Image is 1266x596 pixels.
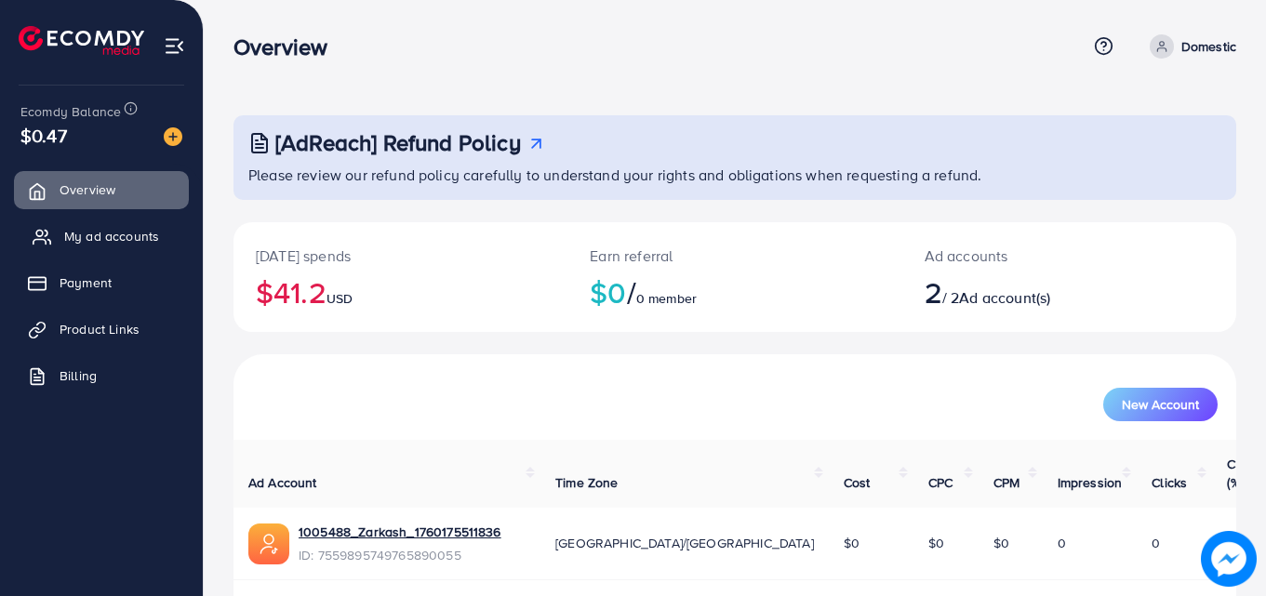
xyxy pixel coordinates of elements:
p: Domestic [1181,35,1236,58]
span: Clicks [1152,473,1187,492]
img: menu [164,35,185,57]
span: Overview [60,180,115,199]
span: $0.47 [20,122,67,149]
span: CTR (%) [1227,455,1251,492]
span: Ad Account [248,473,317,492]
a: Billing [14,357,189,394]
span: / [627,271,636,313]
span: 0 member [636,289,697,308]
span: 0 [1058,534,1066,552]
p: Earn referral [590,245,879,267]
span: $0 [844,534,860,552]
span: Ecomdy Balance [20,102,121,121]
h2: / 2 [925,274,1131,310]
span: [GEOGRAPHIC_DATA]/[GEOGRAPHIC_DATA] [555,534,814,552]
h3: [AdReach] Refund Policy [275,129,521,156]
span: New Account [1122,398,1199,411]
span: Time Zone [555,473,618,492]
a: Domestic [1142,34,1236,59]
span: Ad account(s) [959,287,1050,308]
span: Impression [1058,473,1123,492]
img: logo [19,26,144,55]
h2: $41.2 [256,274,545,310]
img: ic-ads-acc.e4c84228.svg [248,523,289,564]
a: Payment [14,264,189,301]
span: Payment [60,273,112,292]
a: Overview [14,171,189,208]
a: My ad accounts [14,218,189,255]
h2: $0 [590,274,879,310]
img: image [1201,531,1256,586]
button: New Account [1103,388,1218,421]
span: My ad accounts [64,227,159,245]
span: $0 [993,534,1009,552]
p: Ad accounts [925,245,1131,267]
span: CPC [928,473,953,492]
span: Product Links [60,320,140,338]
span: 2 [925,271,942,313]
span: CPM [993,473,1019,492]
p: Please review our refund policy carefully to understand your rights and obligations when requesti... [248,164,1225,186]
a: Product Links [14,311,189,348]
img: image [164,127,182,146]
span: 0 [1152,534,1160,552]
span: $0 [928,534,944,552]
span: ID: 7559895749765890055 [299,546,501,564]
span: Billing [60,366,97,385]
span: USD [326,289,353,308]
a: 1005488_Zarkash_1760175511836 [299,523,501,541]
p: [DATE] spends [256,245,545,267]
span: Cost [844,473,871,492]
h3: Overview [233,33,342,60]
